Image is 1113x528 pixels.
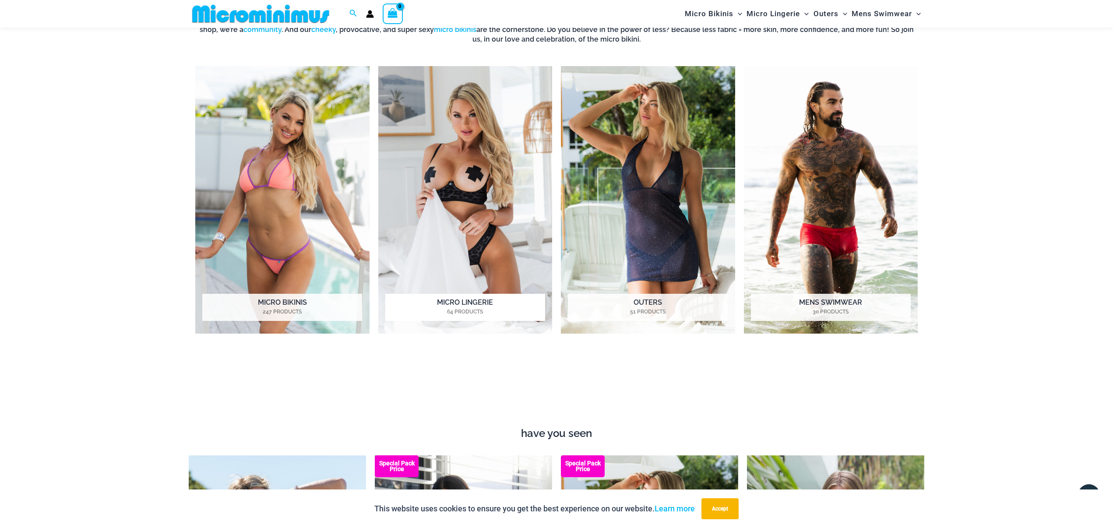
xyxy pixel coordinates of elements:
img: MM SHOP LOGO FLAT [189,4,333,24]
a: Account icon link [366,10,374,18]
mark: 51 Products [568,308,728,316]
a: community [243,25,282,34]
img: Mens Swimwear [744,66,918,334]
a: Learn more [655,504,695,513]
span: Menu Toggle [912,3,921,25]
span: Micro Bikinis [685,3,733,25]
a: Visit product category Outers [561,66,735,334]
mark: 64 Products [385,308,545,316]
h6: This is the extraordinary world of Microminimus, the ultimate destination for the micro bikini, c... [195,15,918,44]
img: Micro Lingerie [378,66,553,334]
img: Micro Bikinis [195,66,370,334]
h2: Mens Swimwear [751,294,911,321]
h2: Outers [568,294,728,321]
a: Visit product category Micro Lingerie [378,66,553,334]
a: Search icon link [349,8,357,19]
span: Menu Toggle [733,3,742,25]
a: Micro LingerieMenu ToggleMenu Toggle [744,3,811,25]
h4: have you seen [189,427,924,440]
b: Special Pack Price [375,461,419,472]
nav: Site Navigation [681,1,924,26]
iframe: TrustedSite Certified [195,357,918,422]
a: OutersMenu ToggleMenu Toggle [811,3,849,25]
a: Micro BikinisMenu ToggleMenu Toggle [683,3,744,25]
span: Mens Swimwear [852,3,912,25]
b: Special Pack Price [561,461,605,472]
a: View Shopping Cart, empty [383,4,403,24]
a: Mens SwimwearMenu ToggleMenu Toggle [849,3,923,25]
button: Accept [701,498,739,519]
span: Micro Lingerie [747,3,800,25]
mark: 30 Products [751,308,911,316]
a: Visit product category Micro Bikinis [195,66,370,334]
h2: Micro Bikinis [202,294,362,321]
mark: 247 Products [202,308,362,316]
p: This website uses cookies to ensure you get the best experience on our website. [374,502,695,515]
span: Menu Toggle [800,3,809,25]
a: micro bikinis [434,25,476,34]
span: Outers [814,3,838,25]
a: cheeky [311,25,336,34]
span: Menu Toggle [838,3,847,25]
img: Outers [561,66,735,334]
a: Visit product category Mens Swimwear [744,66,918,334]
h2: Micro Lingerie [385,294,545,321]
